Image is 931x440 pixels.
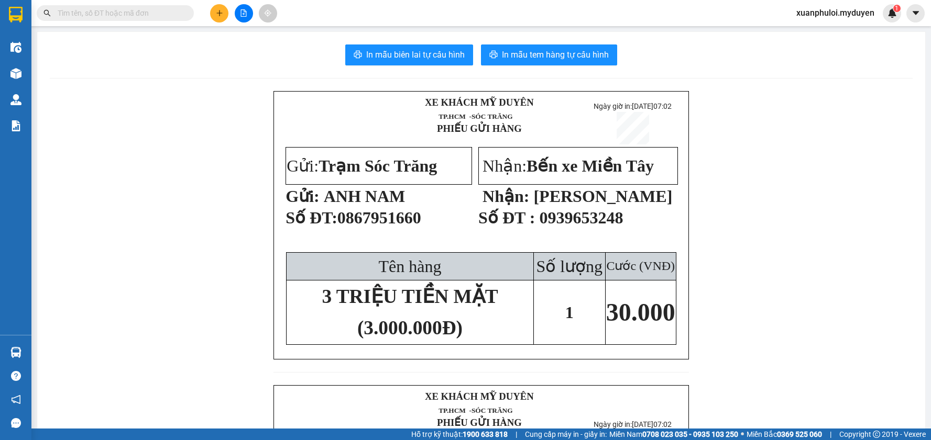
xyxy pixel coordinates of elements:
span: Nhận: [483,156,654,175]
span: ANH NAM [324,187,406,206]
span: Cung cấp máy in - giấy in: [525,428,607,440]
strong: Nhận: [483,187,529,206]
span: 07:02 [653,420,672,428]
p: Ngày giờ in: [586,102,679,110]
strong: PHIẾU GỬI HÀNG [437,123,522,134]
span: Tên hàng [379,257,442,276]
span: In mẫu biên lai tự cấu hình [366,48,465,61]
span: | [516,428,517,440]
span: Bến xe Miền Tây [527,156,654,175]
span: | [830,428,831,440]
strong: Gửi: [286,187,319,206]
button: caret-down [906,4,925,22]
strong: XE KHÁCH MỸ DUYÊN [425,97,534,108]
strong: PHIẾU GỬI HÀNG [437,417,522,428]
span: Miền Bắc [747,428,822,440]
span: 3 TRIỆU TIỀN MẶT (3.000.000Đ) [322,286,498,339]
span: Số lượng [536,257,603,276]
span: message [11,418,21,428]
span: plus [216,9,223,17]
button: file-add [235,4,253,22]
span: TP.HCM -SÓC TRĂNG [439,112,512,120]
span: xuanphuloi.myduyen [788,6,883,19]
img: logo-vxr [9,7,23,22]
span: 07:02 [653,102,672,110]
span: copyright [873,431,880,438]
span: 1 [895,5,899,12]
button: plus [210,4,228,22]
span: caret-down [911,8,921,18]
img: warehouse-icon [10,94,21,105]
span: In mẫu tem hàng tự cấu hình [502,48,609,61]
span: search [43,9,51,17]
span: printer [354,50,362,60]
span: notification [11,394,21,404]
span: aim [264,9,271,17]
span: Cước (VNĐ) [606,259,675,273]
img: warehouse-icon [10,42,21,53]
span: [PERSON_NAME] [533,187,672,206]
strong: XE KHÁCH MỸ DUYÊN [425,391,534,402]
span: printer [489,50,498,60]
img: warehouse-icon [10,347,21,358]
span: Hỗ trợ kỹ thuật: [411,428,508,440]
span: Gửi: [287,156,437,175]
span: [DATE] [632,102,672,110]
span: Trạm Sóc Trăng [319,156,437,175]
input: Tìm tên, số ĐT hoặc mã đơn [58,7,181,19]
strong: 0369 525 060 [777,430,822,438]
img: solution-icon [10,120,21,131]
span: Số ĐT: [286,208,337,227]
button: aim [259,4,277,22]
span: Miền Nam [609,428,738,440]
strong: 0708 023 035 - 0935 103 250 [642,430,738,438]
button: printerIn mẫu biên lai tự cấu hình [345,44,473,65]
span: 1 [565,303,574,322]
span: question-circle [11,371,21,381]
strong: Số ĐT : [478,208,535,227]
span: TP.HCM -SÓC TRĂNG [439,407,512,414]
span: file-add [240,9,247,17]
span: 0939653248 [539,208,623,227]
span: 30.000 [606,298,675,326]
span: 0867951660 [337,208,421,227]
img: warehouse-icon [10,68,21,79]
span: [DATE] [632,420,672,428]
span: ⚪️ [741,432,744,436]
img: icon-new-feature [888,8,897,18]
sup: 1 [893,5,901,12]
p: Ngày giờ in: [586,420,679,428]
strong: 1900 633 818 [463,430,508,438]
button: printerIn mẫu tem hàng tự cấu hình [481,44,617,65]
